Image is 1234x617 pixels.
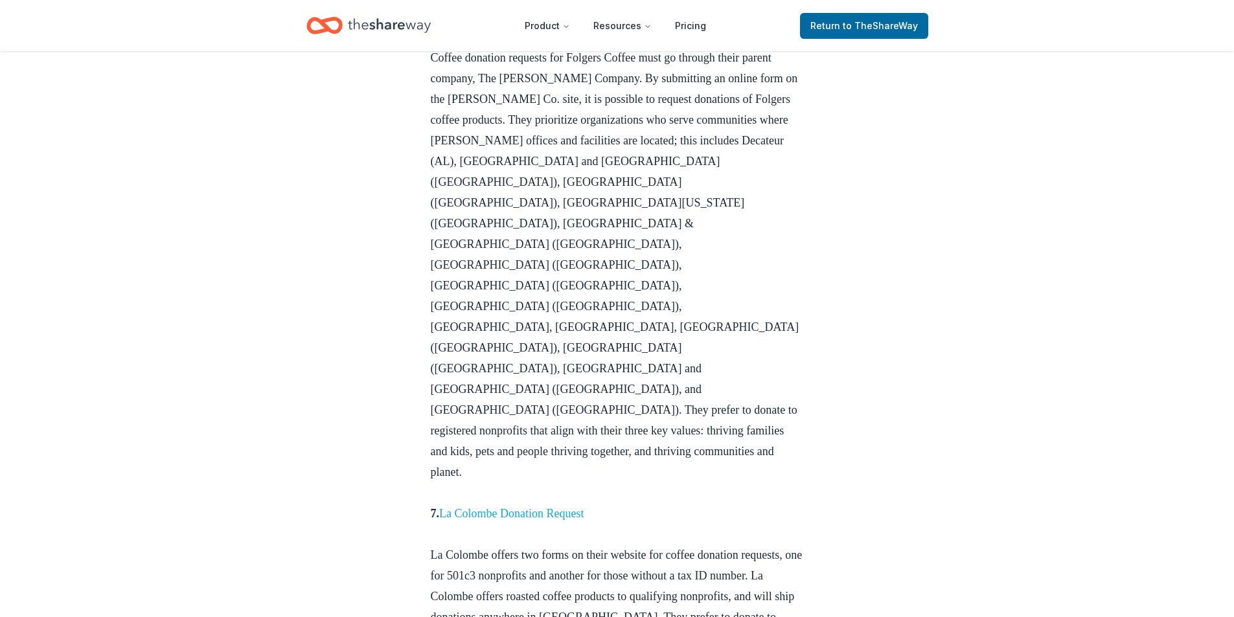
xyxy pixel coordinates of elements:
[431,507,584,520] strong: 7.
[810,18,918,34] span: Return
[583,13,662,39] button: Resources
[306,10,431,41] a: Home
[800,13,928,39] a: Returnto TheShareWay
[843,20,918,31] span: to TheShareWay
[665,13,716,39] a: Pricing
[439,507,584,520] a: La Colombe Donation Request
[431,6,804,503] p: Coffee donation requests for Folgers Coffee must go through their parent company, The [PERSON_NAM...
[514,13,580,39] button: Product
[514,10,716,41] nav: Main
